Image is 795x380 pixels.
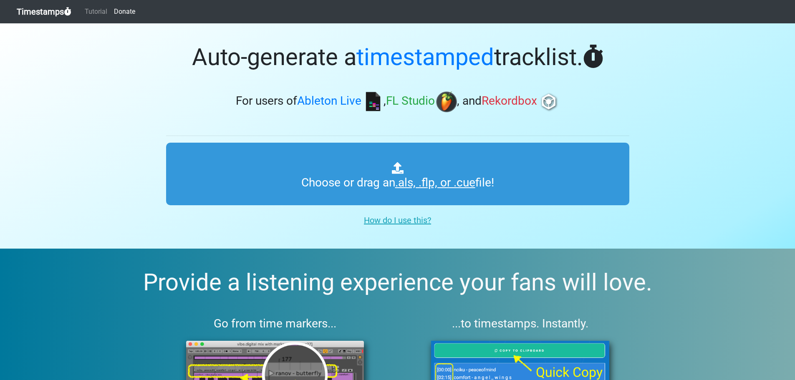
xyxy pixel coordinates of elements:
[17,3,71,20] a: Timestamps
[356,43,494,71] span: timestamped
[411,317,629,331] h3: ...to timestamps. Instantly.
[20,269,775,297] h2: Provide a listening experience your fans will love.
[363,91,384,112] img: ableton.png
[297,94,361,108] span: Ableton Live
[482,94,537,108] span: Rekordbox
[111,3,139,20] a: Donate
[538,91,559,112] img: rb.png
[166,317,384,331] h3: Go from time markers...
[166,43,629,71] h1: Auto-generate a tracklist.
[364,215,431,225] u: How do I use this?
[436,91,457,112] img: fl.png
[81,3,111,20] a: Tutorial
[166,91,629,112] h3: For users of , , and
[386,94,435,108] span: FL Studio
